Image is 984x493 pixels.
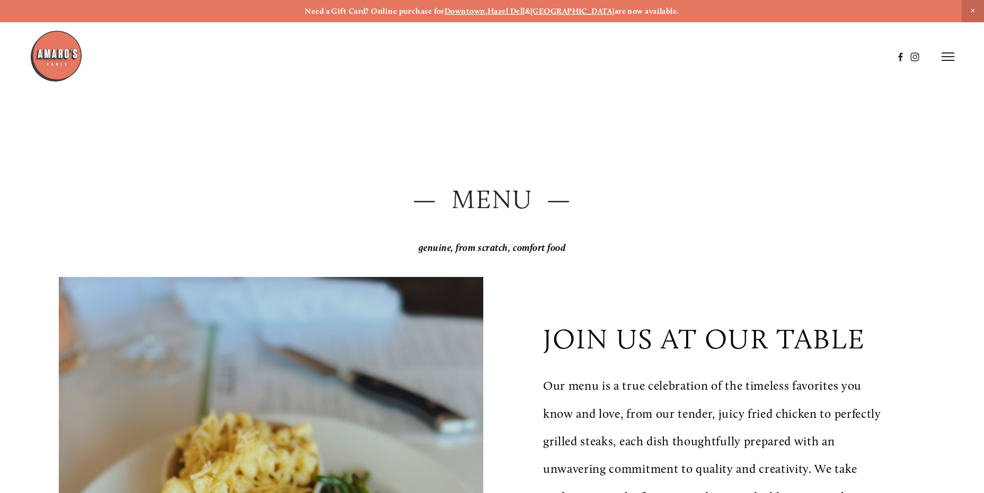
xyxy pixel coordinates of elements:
[487,6,525,16] a: Hazel Dell
[30,30,83,83] img: Amaro's Table
[543,322,866,355] p: join us at our table
[615,6,679,16] strong: are now available.
[59,181,925,218] h2: — Menu —
[419,242,566,254] em: genuine, from scratch, comfort food
[485,6,487,16] strong: ,
[530,6,615,16] a: [GEOGRAPHIC_DATA]
[305,6,445,16] strong: Need a Gift Card? Online purchase for
[525,6,530,16] strong: &
[445,6,485,16] a: Downtown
